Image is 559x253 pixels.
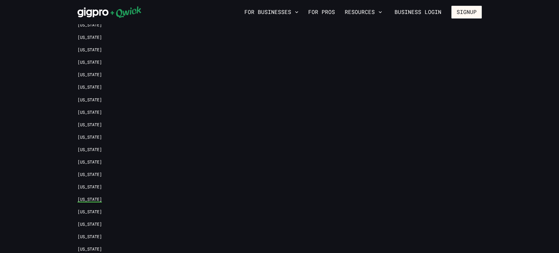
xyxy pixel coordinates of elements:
[78,97,102,103] a: [US_STATE]
[78,35,102,40] a: [US_STATE]
[78,221,102,227] a: [US_STATE]
[451,6,482,19] button: Signup
[389,6,447,19] a: Business Login
[78,134,102,140] a: [US_STATE]
[78,209,102,215] a: [US_STATE]
[78,246,102,252] a: [US_STATE]
[78,59,102,65] a: [US_STATE]
[78,197,102,202] a: [US_STATE]
[78,159,102,165] a: [US_STATE]
[78,72,102,78] a: [US_STATE]
[78,172,102,177] a: [US_STATE]
[78,84,102,90] a: [US_STATE]
[306,7,337,17] a: For Pros
[78,47,102,53] a: [US_STATE]
[78,234,102,240] a: [US_STATE]
[78,147,102,153] a: [US_STATE]
[78,122,102,128] a: [US_STATE]
[78,110,102,115] a: [US_STATE]
[78,22,102,28] a: [US_STATE]
[242,7,301,17] button: For Businesses
[342,7,385,17] button: Resources
[78,184,102,190] a: [US_STATE]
